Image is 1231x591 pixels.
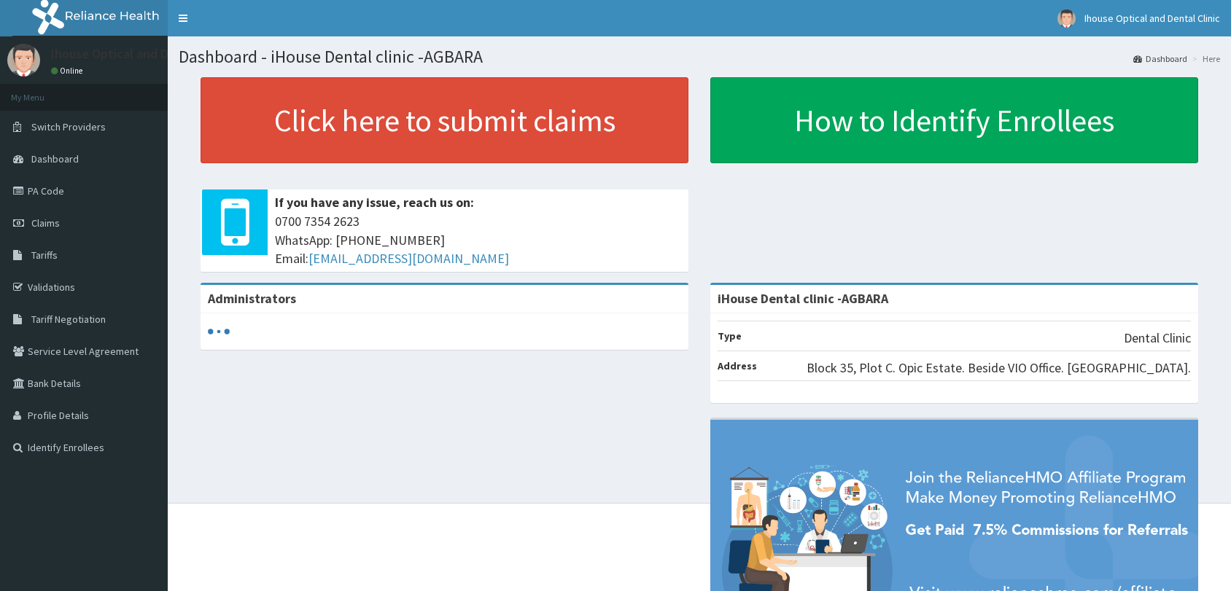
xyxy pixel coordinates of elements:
[807,359,1191,377] p: Block 35, Plot C. Opic Estate. Beside VIO Office. [GEOGRAPHIC_DATA].
[31,313,106,326] span: Tariff Negotiation
[31,152,79,165] span: Dashboard
[1124,329,1191,348] p: Dental Clinic
[31,216,60,230] span: Claims
[208,321,230,343] svg: audio-loading
[1084,12,1220,25] span: Ihouse Optical and Dental Clinic
[208,290,296,307] b: Administrators
[718,359,757,372] b: Address
[710,77,1198,163] a: How to Identify Enrollees
[275,194,474,211] b: If you have any issue, reach us on:
[51,66,86,76] a: Online
[31,120,106,133] span: Switch Providers
[1133,52,1187,65] a: Dashboard
[275,212,681,268] span: 0700 7354 2623 WhatsApp: [PHONE_NUMBER] Email:
[7,44,40,77] img: User Image
[1189,52,1220,65] li: Here
[201,77,688,163] a: Click here to submit claims
[51,47,233,60] p: Ihouse Optical and Dental Clinic
[308,250,509,267] a: [EMAIL_ADDRESS][DOMAIN_NAME]
[31,248,58,262] span: Tariffs
[718,329,742,343] b: Type
[1057,9,1076,28] img: User Image
[718,290,888,307] strong: iHouse Dental clinic -AGBARA
[179,47,1220,66] h1: Dashboard - iHouse Dental clinic -AGBARA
